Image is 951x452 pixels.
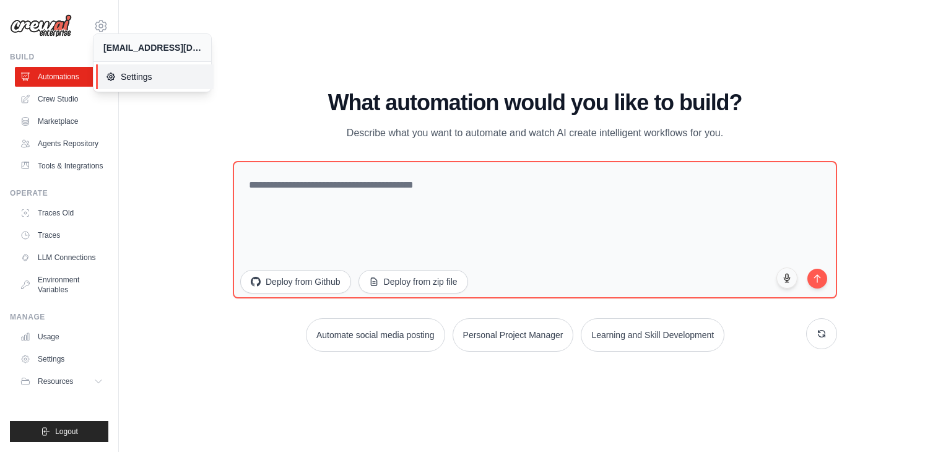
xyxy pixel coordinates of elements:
a: Tools & Integrations [15,156,108,176]
h1: What automation would you like to build? [233,90,837,115]
a: Traces Old [15,203,108,223]
button: Resources [15,372,108,391]
button: Learning and Skill Development [581,318,724,352]
a: LLM Connections [15,248,108,267]
span: Settings [106,71,204,83]
div: Build [10,52,108,62]
div: Operate [10,188,108,198]
iframe: Chat Widget [889,393,951,452]
a: Traces [15,225,108,245]
button: Deploy from zip file [358,270,468,293]
button: Personal Project Manager [453,318,574,352]
img: Logo [10,14,72,38]
a: Agents Repository [15,134,108,154]
div: Manage [10,312,108,322]
a: Environment Variables [15,270,108,300]
a: Crew Studio [15,89,108,109]
a: Settings [15,349,108,369]
div: [EMAIL_ADDRESS][DOMAIN_NAME] [103,41,201,54]
p: Describe what you want to automate and watch AI create intelligent workflows for you. [327,125,743,141]
a: Automations [15,67,108,87]
a: Marketplace [15,111,108,131]
a: Usage [15,327,108,347]
button: Automate social media posting [306,318,445,352]
a: Settings [96,64,214,89]
span: Logout [55,427,78,437]
button: Deploy from Github [240,270,351,293]
button: Logout [10,421,108,442]
span: Resources [38,376,73,386]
